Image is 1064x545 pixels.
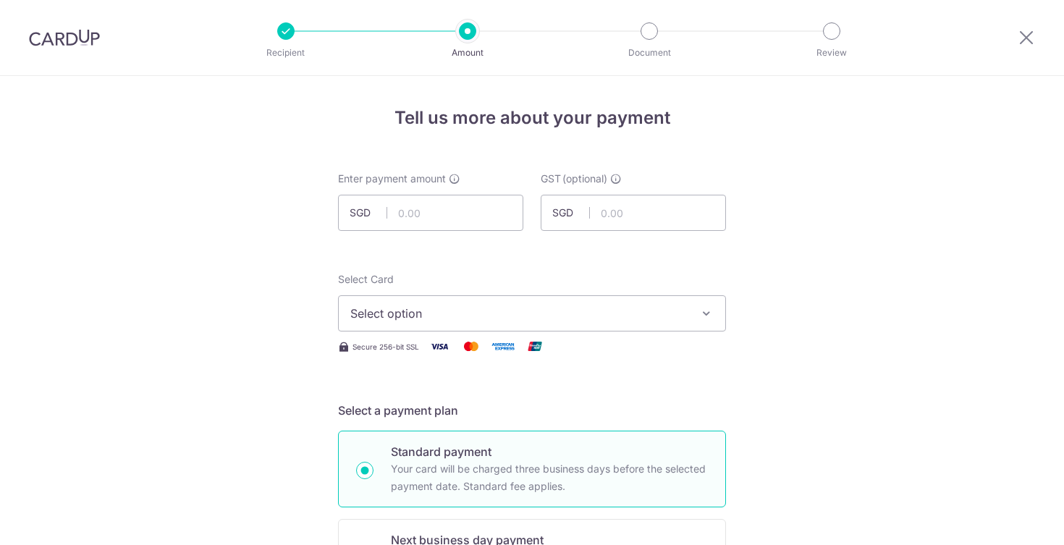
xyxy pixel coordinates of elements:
img: CardUp [29,29,100,46]
span: Secure 256-bit SSL [352,341,419,352]
span: Select option [350,305,688,322]
p: Document [596,46,703,60]
img: Visa [425,337,454,355]
span: translation missing: en.payables.payment_networks.credit_card.summary.labels.select_card [338,273,394,285]
button: Select option [338,295,726,331]
input: 0.00 [338,195,523,231]
h5: Select a payment plan [338,402,726,419]
img: Mastercard [457,337,486,355]
input: 0.00 [541,195,726,231]
p: Amount [414,46,521,60]
h4: Tell us more about your payment [338,105,726,131]
img: Union Pay [520,337,549,355]
span: GST [541,172,561,186]
img: American Express [489,337,518,355]
span: (optional) [562,172,607,186]
iframe: Opens a widget where you can find more information [971,502,1050,538]
p: Your card will be charged three business days before the selected payment date. Standard fee appl... [391,460,708,495]
p: Standard payment [391,443,708,460]
span: Enter payment amount [338,172,446,186]
p: Review [778,46,885,60]
span: SGD [350,206,387,220]
p: Recipient [232,46,339,60]
span: SGD [552,206,590,220]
